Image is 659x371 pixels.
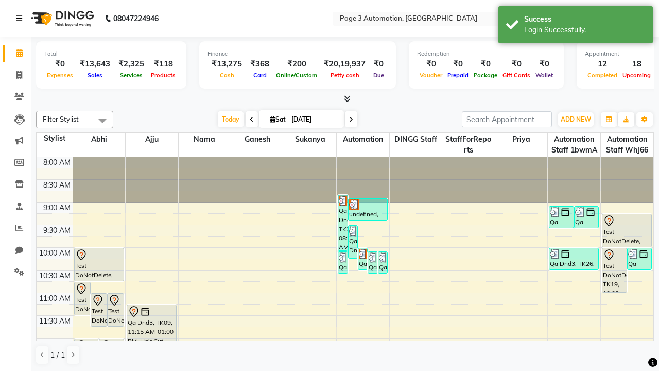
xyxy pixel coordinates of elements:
span: StaffForReports [442,133,495,157]
div: 11:00 AM [37,293,73,304]
span: Wallet [533,72,556,79]
span: Ganesh [231,133,284,146]
div: ₹200 [273,58,320,70]
div: 8:00 AM [41,157,73,168]
span: Priya [495,133,548,146]
span: Ajju [126,133,178,146]
div: ₹0 [445,58,471,70]
div: Stylist [37,133,73,144]
div: ₹0 [417,58,445,70]
div: 8:30 AM [41,180,73,191]
div: ₹0 [533,58,556,70]
div: Qa Dnd3, TK28, 10:05 AM-10:35 AM, Hair cut Below 12 years (Boy) [338,252,347,273]
div: Qa Dnd3, TK22, 09:05 AM-09:35 AM, Hair cut Below 12 years (Boy) [549,207,574,228]
div: Qa Dnd3, TK21, 08:50 AM-10:05 AM, Hair Cut By Expert-Men,Hair Cut-Men [338,195,347,250]
span: DINGG Staff [390,133,442,146]
div: Qa Dnd3, TK24, 09:30 AM-10:15 AM, Hair Cut-Men [349,226,357,258]
div: Qa Dnd3, TK26, 10:00 AM-10:30 AM, Hair cut Below 12 years (Boy) [549,248,598,269]
div: 11:30 AM [37,316,73,327]
div: 18 [620,58,653,70]
div: ₹0 [471,58,500,70]
span: Petty cash [328,72,362,79]
div: Test DoNotDelete, TK13, 10:45 AM-11:30 AM, Hair Cut-Men [75,282,90,315]
span: Gift Cards [500,72,533,79]
span: ADD NEW [561,115,591,123]
div: Qa Dnd3, TK29, 10:05 AM-10:35 AM, Hair cut Below 12 years (Boy) [368,252,377,273]
div: Redemption [417,49,556,58]
span: Expenses [44,72,76,79]
div: undefined, TK20, 08:55 AM-09:25 AM, Hair cut Below 12 years (Boy) [349,199,388,220]
span: Online/Custom [273,72,320,79]
span: Package [471,72,500,79]
div: ₹13,643 [76,58,114,70]
span: Completed [585,72,620,79]
div: ₹368 [246,58,273,70]
span: Today [218,111,244,127]
button: ADD NEW [558,112,594,127]
span: Filter Stylist [43,115,79,123]
div: ₹20,19,937 [320,58,370,70]
div: Qa Dnd3, TK25, 10:00 AM-10:30 AM, Hair cut Below 12 years (Boy) [628,248,652,269]
span: Nama [179,133,231,146]
img: logo [26,4,97,33]
div: 12 [585,58,620,70]
div: Test DoNotDelete, TK19, 10:00 AM-11:00 AM, Hair Cut-Women [602,248,627,292]
span: Due [371,72,387,79]
span: Prepaid [445,72,471,79]
div: 10:00 AM [37,248,73,259]
div: ₹118 [148,58,178,70]
div: Qa Dnd3, TK27, 10:00 AM-10:30 AM, Hair cut Below 12 years (Boy) [358,248,367,269]
div: ₹13,275 [207,58,246,70]
span: Upcoming [620,72,653,79]
input: Search Appointment [462,111,552,127]
div: Total [44,49,178,58]
div: Test DoNotDelete, TK19, 09:15 AM-10:00 AM, Hair Cut-Men [602,214,652,247]
span: Voucher [417,72,445,79]
div: ₹0 [370,58,388,70]
div: ₹0 [44,58,76,70]
div: 10:30 AM [37,271,73,281]
div: Qa Dnd3, TK23, 09:05 AM-09:35 AM, Hair Cut By Expert-Men [575,207,599,228]
span: Automation Staff WhJ66 [601,133,653,157]
span: Cash [217,72,237,79]
span: Card [251,72,269,79]
span: Services [117,72,145,79]
div: 12:00 PM [38,339,73,349]
input: 2025-10-04 [288,112,340,127]
div: Test DoNotDelete, TK12, 11:00 AM-11:45 AM, Hair Cut-Men [91,294,107,326]
div: Qa Dnd3, TK30, 10:05 AM-10:35 AM, Hair cut Below 12 years (Boy) [378,252,387,273]
span: 1 / 1 [50,350,65,361]
b: 08047224946 [113,4,159,33]
div: Test DoNotDelete, TK17, 11:00 AM-11:45 AM, Hair Cut-Men [108,294,123,326]
div: ₹0 [500,58,533,70]
span: Abhi [73,133,126,146]
span: Sales [85,72,105,79]
span: Products [148,72,178,79]
div: Finance [207,49,388,58]
span: Automation Staff 1bwmA [548,133,600,157]
span: Sukanya [284,133,337,146]
div: 9:00 AM [41,203,73,213]
div: Test DoNotDelete, TK11, 10:00 AM-10:45 AM, Hair Cut-Men [75,248,124,281]
div: ₹2,325 [114,58,148,70]
div: Login Successfully. [524,25,645,36]
div: Success [524,14,645,25]
span: Sat [267,115,288,123]
span: Automation [337,133,389,146]
div: 9:30 AM [41,225,73,236]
